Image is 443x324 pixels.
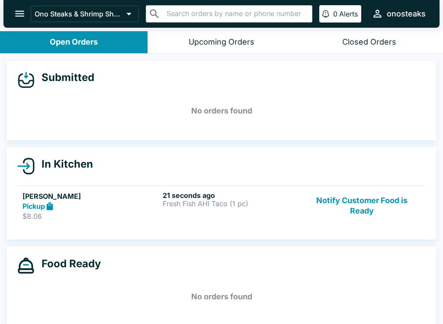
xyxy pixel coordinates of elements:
h4: Food Ready [35,257,101,270]
button: Ono Steaks & Shrimp Shack [31,6,139,22]
h5: No orders found [17,281,426,312]
button: Notify Customer Food is Ready [303,191,421,221]
h4: In Kitchen [35,158,93,171]
p: 0 [333,10,337,18]
div: Upcoming Orders [189,37,254,47]
p: Fresh Fish AHI Taco (1 pc) [163,200,299,207]
p: $8.06 [22,212,159,220]
p: Ono Steaks & Shrimp Shack [35,10,123,18]
h6: 21 seconds ago [163,191,299,200]
strong: Pickup [22,202,45,211]
div: onosteaks [387,9,426,19]
div: Closed Orders [342,37,396,47]
div: Open Orders [50,37,98,47]
input: Search orders by name or phone number [164,8,308,20]
h5: No orders found [17,95,426,126]
a: [PERSON_NAME]Pickup$8.0621 seconds agoFresh Fish AHI Taco (1 pc)Notify Customer Food is Ready [17,185,426,226]
h4: Submitted [35,71,94,84]
h5: [PERSON_NAME] [22,191,159,201]
p: Alerts [339,10,358,18]
button: open drawer [9,3,31,25]
button: onosteaks [368,4,429,23]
